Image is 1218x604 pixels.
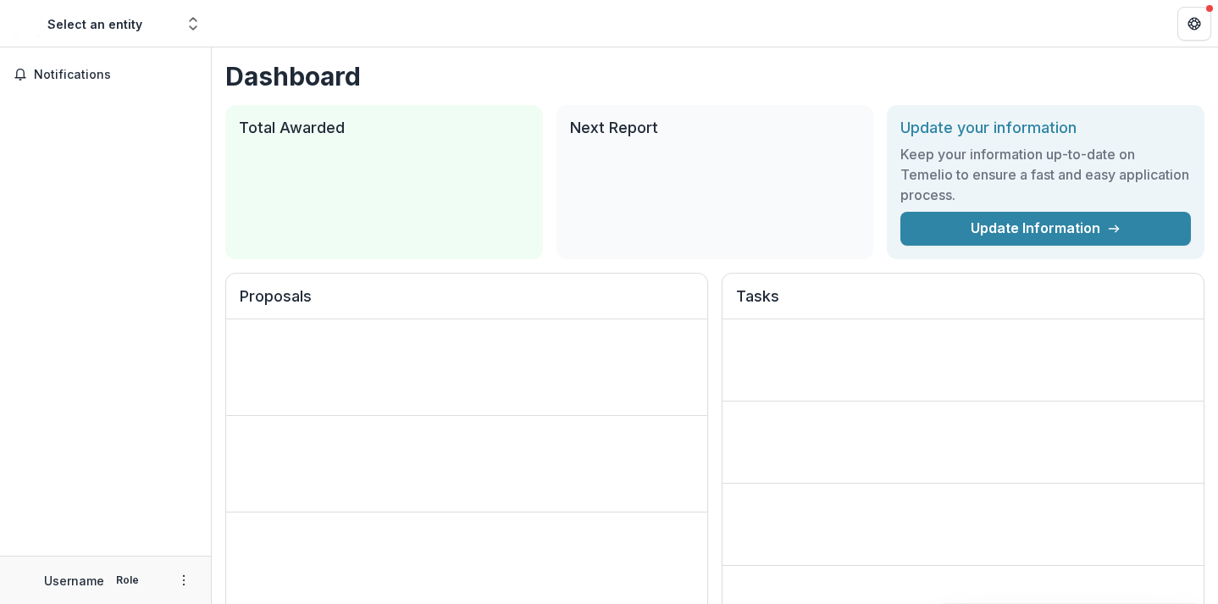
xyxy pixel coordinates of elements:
[47,15,142,33] div: Select an entity
[900,144,1191,205] h3: Keep your information up-to-date on Temelio to ensure a fast and easy application process.
[7,61,204,88] button: Notifications
[240,287,694,319] h2: Proposals
[1177,7,1211,41] button: Get Help
[181,7,205,41] button: Open entity switcher
[900,212,1191,246] a: Update Information
[34,68,197,82] span: Notifications
[900,119,1191,137] h2: Update your information
[736,287,1190,319] h2: Tasks
[239,119,529,137] h2: Total Awarded
[111,573,144,588] p: Role
[174,570,194,590] button: More
[44,572,104,590] p: Username
[225,61,1204,91] h1: Dashboard
[570,119,861,137] h2: Next Report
